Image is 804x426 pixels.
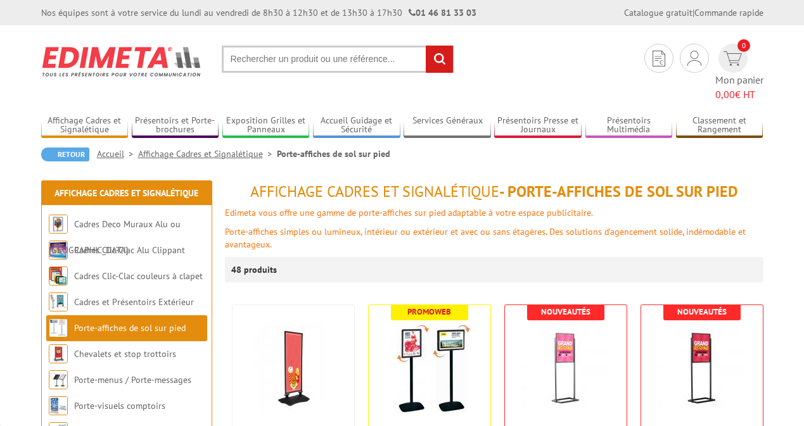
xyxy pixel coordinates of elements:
[385,324,474,413] img: Porte-affiches / Porte-messages Black-Line® A3 H 133 ou 158 cm Cadro-Clic® noirs
[97,148,138,160] a: Accueil
[49,370,68,389] img: Porte-menus / Porte-messages
[49,218,181,256] a: Cadres Deco Muraux Alu ou [GEOGRAPHIC_DATA]
[404,115,491,136] a: Services Généraux
[41,115,129,136] a: Affichage Cadres et Signalétique
[521,324,610,413] img: Porte-affiches / Porte-messages de sol Info-Displays® sur pied - Slide-in Gris Alu
[74,322,186,334] a: Porte-affiches de sol sur pied
[313,115,400,136] a: Accueil Guidage et Sécurité
[624,7,692,18] a: Catalogue gratuit
[138,148,277,160] a: Affichage Cadres et Signalétique
[407,306,451,317] b: Promoweb
[676,115,763,136] a: Classement et Rangement
[249,324,338,413] img: Porte Affiche H 152 x L 56 cm 2 faces sur pied à ressorts
[41,38,203,85] img: Edimeta
[737,39,750,52] span: 0
[715,44,763,102] a: devis rapide 0 Mon panier 0,00€ HT
[74,296,194,308] a: Cadres et Présentoirs Extérieur
[225,184,763,200] h1: - Porte-affiches de sol sur pied
[74,270,203,282] a: Cadres Clic-Clac couleurs à clapet
[74,400,165,411] a: Porte-visuels comptoirs
[494,115,582,136] a: Présentoirs Presse et Journaux
[250,182,499,201] span: Affichage Cadres et Signalétique
[724,51,742,66] img: devis rapide
[74,374,191,385] a: Porte-menus / Porte-messages
[49,292,68,311] img: Cadres et Présentoirs Extérieur
[677,306,727,317] b: Nouveautés
[74,244,185,256] a: Cadres Clic-Clac Alu Clippant
[41,6,476,19] div: Nos équipes sont à votre service du lundi au vendredi de 8h30 à 12h30 et de 13h30 à 17h30
[74,348,176,360] a: Chevalets et stop trottoirs
[225,226,746,250] font: Porte-affiches simples ou lumineux, intérieur ou extérieur et avec ou sans étagères. Des solution...
[49,215,68,234] img: Cadres Deco Muraux Alu ou Bois
[715,87,763,102] span: € HT
[715,73,763,102] span: Mon panier
[132,115,219,136] a: Présentoirs et Porte-brochures
[49,318,68,337] img: Porte-affiches de sol sur pied
[49,266,68,285] img: Cadres Clic-Clac couleurs à clapet
[687,51,701,66] img: devis rapide
[585,115,673,136] a: Présentoirs Multimédia
[426,46,453,73] input: rechercher
[49,396,68,415] img: Porte-visuels comptoirs
[49,344,68,363] img: Chevalets et stop trottoirs
[653,51,665,66] img: devis rapide
[222,115,310,136] a: Exposition Grilles et Panneaux
[225,207,593,218] font: Edimeta vous offre une gamme de porte-affiches sur pied adaptable à votre espace publicitaire.
[658,324,746,413] img: Porte-affiches / Porte-messages de sol Info-Displays® sur pied - Slide-in Noir
[694,7,763,18] a: Commande rapide
[41,147,89,161] a: Retour
[54,187,198,199] a: Affichage Cadres et Signalétique
[409,7,476,18] strong: 01 46 81 33 03
[277,147,390,160] li: Porte-affiches de sol sur pied
[541,306,590,317] b: Nouveautés
[715,88,735,101] span: 0,00
[231,257,279,282] p: 48 produits
[222,46,454,73] input: Rechercher un produit ou une référence...
[624,6,763,19] div: |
